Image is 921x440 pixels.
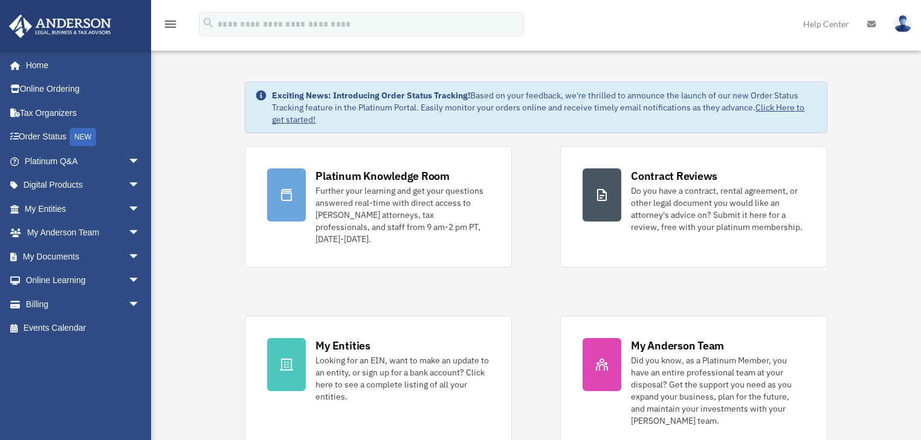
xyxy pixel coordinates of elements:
div: NEW [69,128,96,146]
a: menu [163,21,178,31]
a: Tax Organizers [8,101,158,125]
a: My Entitiesarrow_drop_down [8,197,158,221]
i: search [202,16,215,30]
span: arrow_drop_down [128,244,152,269]
img: Anderson Advisors Platinum Portal [5,14,115,38]
div: Looking for an EIN, want to make an update to an entity, or sign up for a bank account? Click her... [315,354,490,403]
div: My Entities [315,338,370,353]
a: Online Learningarrow_drop_down [8,269,158,293]
a: Billingarrow_drop_down [8,292,158,316]
div: Do you have a contract, rental agreement, or other legal document you would like an attorney's ad... [631,185,805,233]
span: arrow_drop_down [128,149,152,174]
img: User Pic [894,15,912,33]
span: arrow_drop_down [128,269,152,293]
a: My Anderson Teamarrow_drop_down [8,221,158,245]
div: My Anderson Team [631,338,724,353]
a: Contract Reviews Do you have a contract, rental agreement, or other legal document you would like... [560,146,827,267]
a: Click Here to get started! [272,102,804,125]
a: Digital Productsarrow_drop_down [8,173,158,197]
strong: Exciting News: Introducing Order Status Tracking! [272,90,470,101]
div: Based on your feedback, we're thrilled to announce the launch of our new Order Status Tracking fe... [272,89,816,126]
a: Events Calendar [8,316,158,340]
i: menu [163,17,178,31]
a: Platinum Q&Aarrow_drop_down [8,149,158,173]
span: arrow_drop_down [128,221,152,246]
div: Did you know, as a Platinum Member, you have an entire professional team at your disposal? Get th... [631,354,805,427]
a: My Documentsarrow_drop_down [8,244,158,269]
span: arrow_drop_down [128,292,152,317]
div: Platinum Knowledge Room [315,168,450,183]
div: Further your learning and get your questions answered real-time with direct access to [PERSON_NAM... [315,185,490,245]
a: Platinum Knowledge Room Further your learning and get your questions answered real-time with dire... [245,146,512,267]
div: Contract Reviews [631,168,717,183]
a: Order StatusNEW [8,125,158,150]
span: arrow_drop_down [128,197,152,222]
span: arrow_drop_down [128,173,152,198]
a: Online Ordering [8,77,158,101]
a: Home [8,53,152,77]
